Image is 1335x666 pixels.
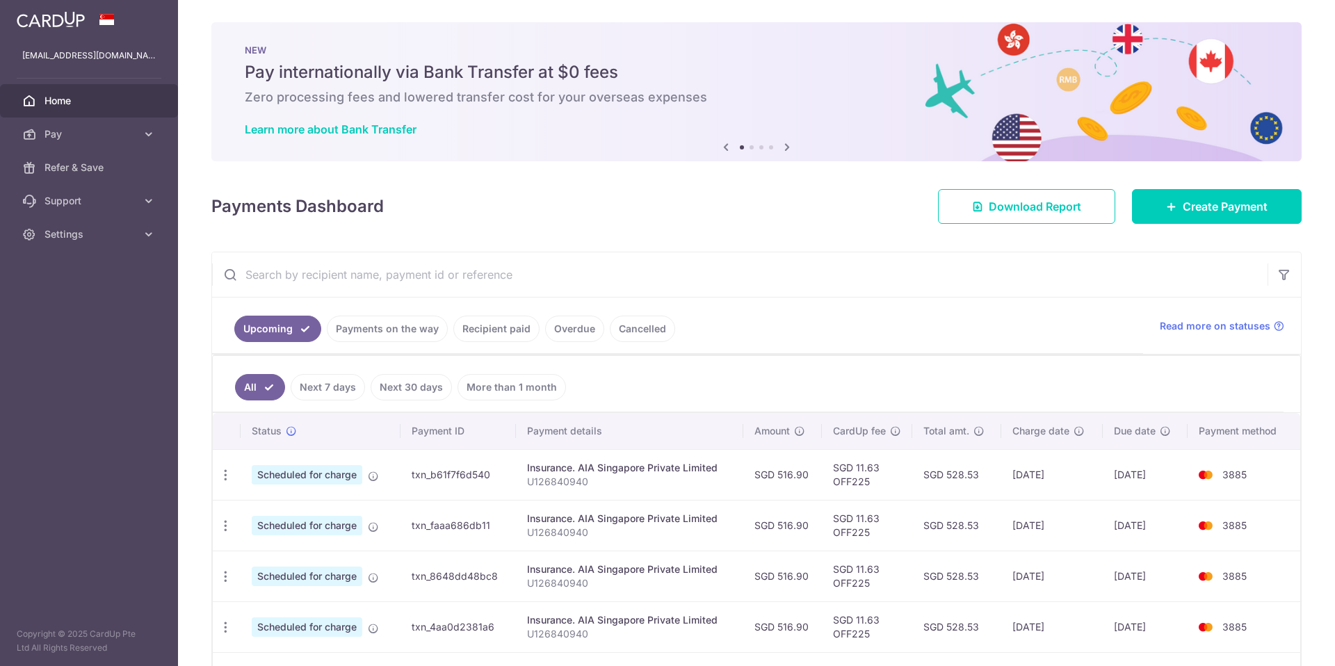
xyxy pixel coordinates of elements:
a: Upcoming [234,316,321,342]
span: 3885 [1222,621,1247,633]
span: 3885 [1222,570,1247,582]
td: SGD 516.90 [743,449,822,500]
td: SGD 528.53 [912,449,1001,500]
a: Cancelled [610,316,675,342]
input: Search by recipient name, payment id or reference [212,252,1268,297]
a: Next 30 days [371,374,452,400]
span: Pay [44,127,136,141]
span: Create Payment [1183,198,1268,215]
span: Total amt. [923,424,969,438]
a: Payments on the way [327,316,448,342]
h5: Pay internationally via Bank Transfer at $0 fees [245,61,1268,83]
span: 3885 [1222,519,1247,531]
span: CardUp fee [833,424,886,438]
td: [DATE] [1001,500,1102,551]
a: Create Payment [1132,189,1302,224]
span: Status [252,424,282,438]
p: U126840940 [527,526,732,539]
a: More than 1 month [458,374,566,400]
th: Payment ID [400,413,517,449]
td: txn_8648dd48bc8 [400,551,517,601]
span: Scheduled for charge [252,465,362,485]
div: Insurance. AIA Singapore Private Limited [527,613,732,627]
td: SGD 528.53 [912,601,1001,652]
td: SGD 11.63 OFF225 [822,601,912,652]
td: [DATE] [1103,449,1188,500]
td: SGD 516.90 [743,500,822,551]
a: Next 7 days [291,374,365,400]
h6: Zero processing fees and lowered transfer cost for your overseas expenses [245,89,1268,106]
img: CardUp [17,11,85,28]
span: Scheduled for charge [252,617,362,637]
span: Charge date [1012,424,1069,438]
p: NEW [245,44,1268,56]
span: Settings [44,227,136,241]
div: Insurance. AIA Singapore Private Limited [527,562,732,576]
td: [DATE] [1103,500,1188,551]
td: txn_4aa0d2381a6 [400,601,517,652]
td: [DATE] [1103,601,1188,652]
td: [DATE] [1001,449,1102,500]
td: [DATE] [1103,551,1188,601]
div: Insurance. AIA Singapore Private Limited [527,512,732,526]
img: Bank Card [1192,568,1220,585]
th: Payment details [516,413,743,449]
a: Download Report [938,189,1115,224]
span: Home [44,94,136,108]
span: Due date [1114,424,1156,438]
h4: Payments Dashboard [211,194,384,219]
span: Download Report [989,198,1081,215]
a: Learn more about Bank Transfer [245,122,416,136]
th: Payment method [1188,413,1300,449]
a: Read more on statuses [1160,319,1284,333]
img: Bank Card [1192,517,1220,534]
img: Bank transfer banner [211,22,1302,161]
span: 3885 [1222,469,1247,480]
a: Recipient paid [453,316,540,342]
span: Scheduled for charge [252,567,362,586]
img: Bank Card [1192,466,1220,483]
td: SGD 528.53 [912,500,1001,551]
p: [EMAIL_ADDRESS][DOMAIN_NAME] [22,49,156,63]
img: Bank Card [1192,619,1220,635]
td: SGD 528.53 [912,551,1001,601]
p: U126840940 [527,576,732,590]
td: [DATE] [1001,551,1102,601]
span: Read more on statuses [1160,319,1270,333]
span: Support [44,194,136,208]
td: SGD 516.90 [743,601,822,652]
a: Overdue [545,316,604,342]
span: Scheduled for charge [252,516,362,535]
a: All [235,374,285,400]
p: U126840940 [527,475,732,489]
div: Insurance. AIA Singapore Private Limited [527,461,732,475]
td: SGD 11.63 OFF225 [822,551,912,601]
td: SGD 11.63 OFF225 [822,500,912,551]
td: SGD 516.90 [743,551,822,601]
td: txn_b61f7f6d540 [400,449,517,500]
td: txn_faaa686db11 [400,500,517,551]
td: [DATE] [1001,601,1102,652]
p: U126840940 [527,627,732,641]
td: SGD 11.63 OFF225 [822,449,912,500]
span: Refer & Save [44,161,136,174]
span: Amount [754,424,790,438]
